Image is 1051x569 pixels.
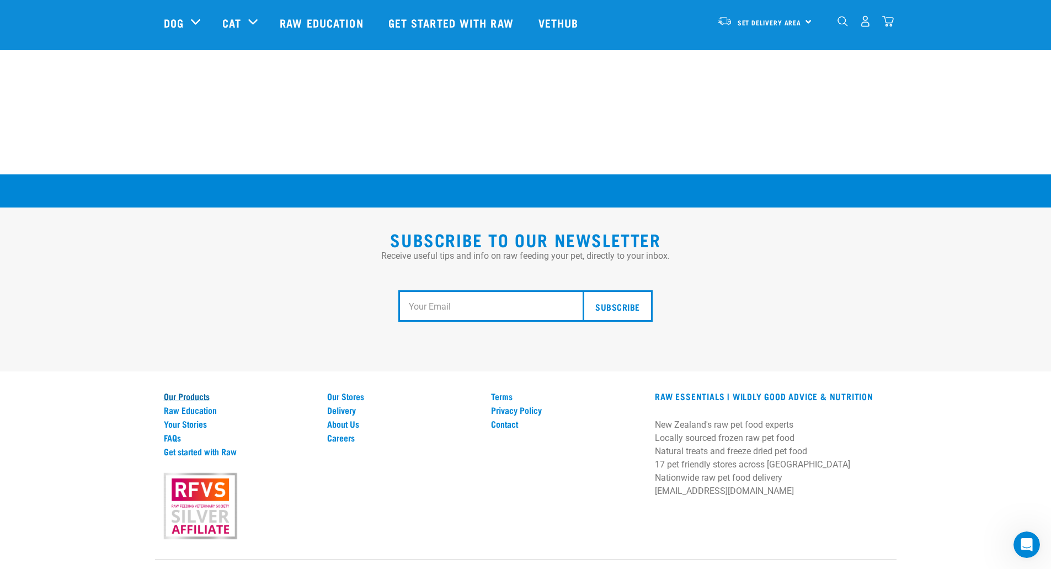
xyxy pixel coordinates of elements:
[527,1,593,45] a: Vethub
[327,391,478,401] a: Our Stores
[164,391,314,401] a: Our Products
[377,1,527,45] a: Get started with Raw
[164,433,314,443] a: FAQs
[583,290,652,322] input: Subscribe
[860,15,871,27] img: user.png
[164,405,314,415] a: Raw Education
[491,391,642,401] a: Terms
[491,405,642,415] a: Privacy Policy
[655,391,887,401] h3: RAW ESSENTIALS | Wildly Good Advice & Nutrition
[1013,531,1040,558] iframe: Intercom live chat
[164,249,888,263] p: Receive useful tips and info on raw feeding your pet, directly to your inbox.
[398,290,591,322] input: Your Email
[164,419,314,429] a: Your Stories
[837,16,848,26] img: home-icon-1@2x.png
[164,14,184,31] a: Dog
[159,471,242,541] img: rfvs.png
[491,419,642,429] a: Contact
[222,14,241,31] a: Cat
[738,20,802,24] span: Set Delivery Area
[717,16,732,26] img: van-moving.png
[164,446,314,456] a: Get started with Raw
[327,419,478,429] a: About Us
[269,1,377,45] a: Raw Education
[327,405,478,415] a: Delivery
[327,433,478,443] a: Careers
[164,230,888,249] h2: Subscribe to our Newsletter
[882,15,894,27] img: home-icon@2x.png
[655,418,887,498] p: New Zealand's raw pet food experts Locally sourced frozen raw pet food Natural treats and freeze ...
